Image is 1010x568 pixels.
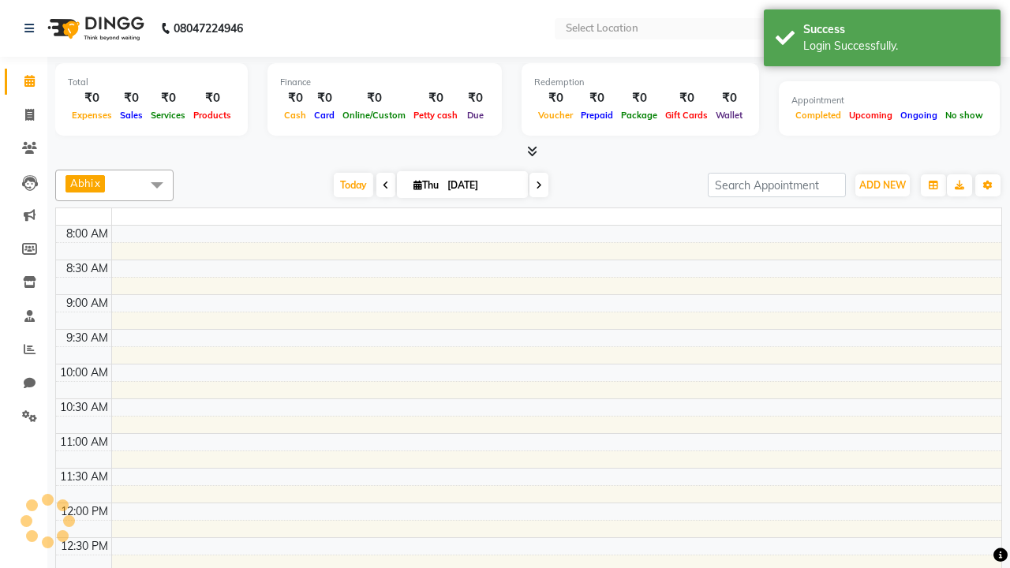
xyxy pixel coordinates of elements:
[708,173,846,197] input: Search Appointment
[845,110,896,121] span: Upcoming
[617,89,661,107] div: ₹0
[57,469,111,485] div: 11:30 AM
[410,179,443,191] span: Thu
[57,434,111,450] div: 11:00 AM
[68,76,235,89] div: Total
[68,89,116,107] div: ₹0
[577,110,617,121] span: Prepaid
[147,110,189,121] span: Services
[534,76,746,89] div: Redemption
[339,110,410,121] span: Online/Custom
[93,177,100,189] a: x
[443,174,522,197] input: 2025-10-02
[859,179,906,191] span: ADD NEW
[280,76,489,89] div: Finance
[462,89,489,107] div: ₹0
[661,89,712,107] div: ₹0
[189,110,235,121] span: Products
[63,330,111,346] div: 9:30 AM
[712,110,746,121] span: Wallet
[791,110,845,121] span: Completed
[280,89,310,107] div: ₹0
[803,21,989,38] div: Success
[791,94,987,107] div: Appointment
[57,399,111,416] div: 10:30 AM
[334,173,373,197] span: Today
[855,174,910,196] button: ADD NEW
[661,110,712,121] span: Gift Cards
[463,110,488,121] span: Due
[70,177,93,189] span: Abhi
[712,89,746,107] div: ₹0
[68,110,116,121] span: Expenses
[566,21,638,36] div: Select Location
[410,110,462,121] span: Petty cash
[57,364,111,381] div: 10:00 AM
[280,110,310,121] span: Cash
[174,6,243,50] b: 08047224946
[534,89,577,107] div: ₹0
[310,89,339,107] div: ₹0
[40,6,148,50] img: logo
[339,89,410,107] div: ₹0
[116,89,147,107] div: ₹0
[310,110,339,121] span: Card
[63,295,111,312] div: 9:00 AM
[941,110,987,121] span: No show
[63,226,111,242] div: 8:00 AM
[147,89,189,107] div: ₹0
[116,110,147,121] span: Sales
[63,260,111,277] div: 8:30 AM
[896,110,941,121] span: Ongoing
[58,503,111,520] div: 12:00 PM
[58,538,111,555] div: 12:30 PM
[534,110,577,121] span: Voucher
[803,38,989,54] div: Login Successfully.
[410,89,462,107] div: ₹0
[617,110,661,121] span: Package
[577,89,617,107] div: ₹0
[189,89,235,107] div: ₹0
